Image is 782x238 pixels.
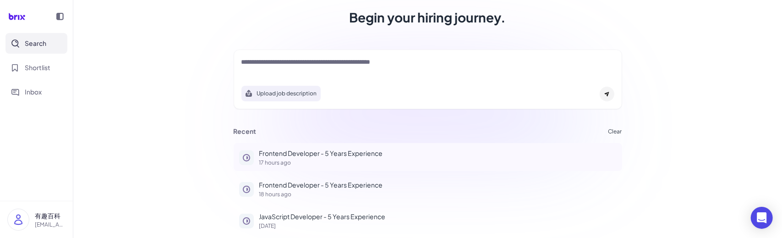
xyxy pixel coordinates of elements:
[25,39,46,48] span: Search
[259,212,617,221] p: JavaScript Developer - 5 Years Experience
[35,221,66,229] p: [EMAIL_ADDRESS][DOMAIN_NAME]
[259,223,617,229] p: [DATE]
[241,86,321,101] button: Search using job description
[234,127,257,136] h3: Recent
[25,63,50,72] span: Shortlist
[234,143,622,171] button: Frontend Developer - 5 Years Experience17 hours ago
[35,211,66,221] p: 有趣百科
[25,87,42,97] span: Inbox
[5,33,67,54] button: Search
[234,175,622,203] button: Frontend Developer - 5 Years Experience18 hours ago
[234,206,622,234] button: JavaScript Developer - 5 Years Experience[DATE]
[751,207,773,229] div: Open Intercom Messenger
[259,192,617,197] p: 18 hours ago
[5,82,67,102] button: Inbox
[350,8,506,27] h1: Begin your hiring journey.
[608,129,622,134] button: Clear
[259,149,617,158] p: Frontend Developer - 5 Years Experience
[259,160,617,166] p: 17 hours ago
[8,209,29,230] img: user_logo.png
[5,57,67,78] button: Shortlist
[259,180,617,190] p: Frontend Developer - 5 Years Experience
